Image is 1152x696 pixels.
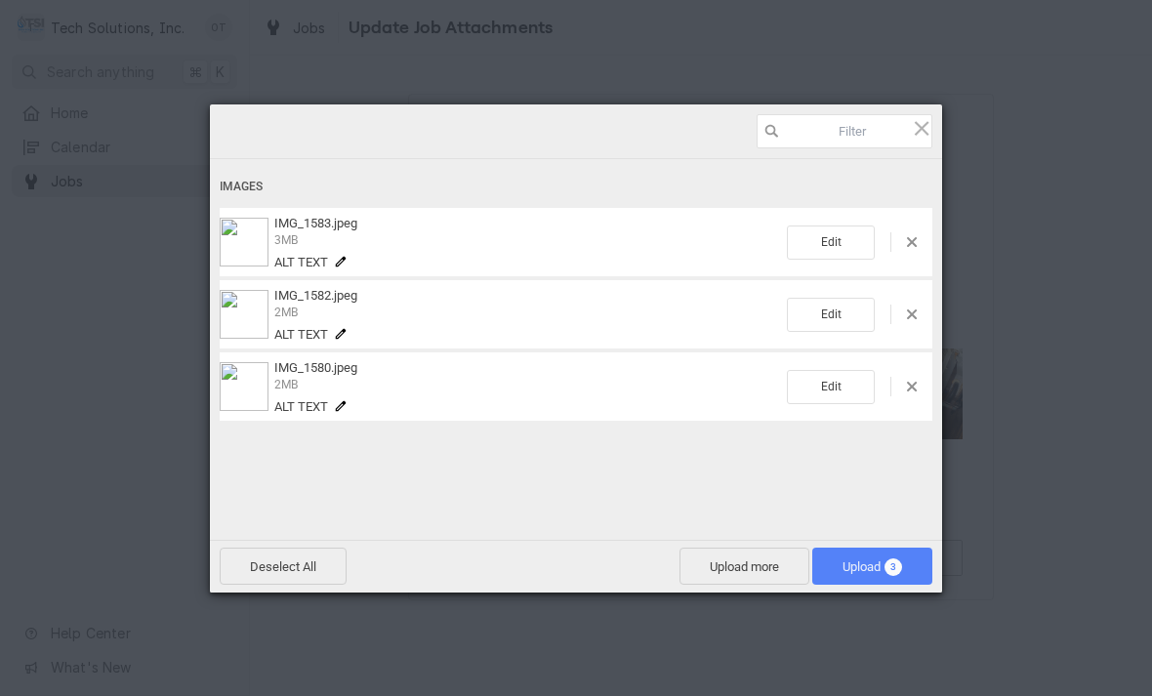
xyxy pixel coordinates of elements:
[268,288,787,342] div: IMG_1582.jpeg
[220,362,268,411] img: 3fd93dc4-8130-4c32-882b-265a5f5f7ce6
[679,548,809,585] span: Upload more
[274,233,298,247] span: 3MB
[274,378,298,391] span: 2MB
[268,360,787,414] div: IMG_1580.jpeg
[274,255,328,269] span: Alt text
[274,288,357,303] span: IMG_1582.jpeg
[268,216,787,269] div: IMG_1583.jpeg
[843,559,902,574] span: Upload
[274,306,298,319] span: 2MB
[812,548,932,585] span: Upload3
[220,218,268,266] img: 2cc10a82-52af-4f1c-a6df-b6de5cf88d5a
[757,114,932,148] input: Filter
[220,548,347,585] span: Deselect All
[220,290,268,339] img: 769279a9-f8ca-4834-a336-a3d906b2fb5a
[911,117,932,139] span: Click here or hit ESC to close picker
[787,298,875,332] span: Edit
[220,169,932,205] div: Images
[787,370,875,404] span: Edit
[274,360,357,375] span: IMG_1580.jpeg
[787,225,875,260] span: Edit
[274,399,328,414] span: Alt text
[274,327,328,342] span: Alt text
[274,216,357,230] span: IMG_1583.jpeg
[885,558,902,576] span: 3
